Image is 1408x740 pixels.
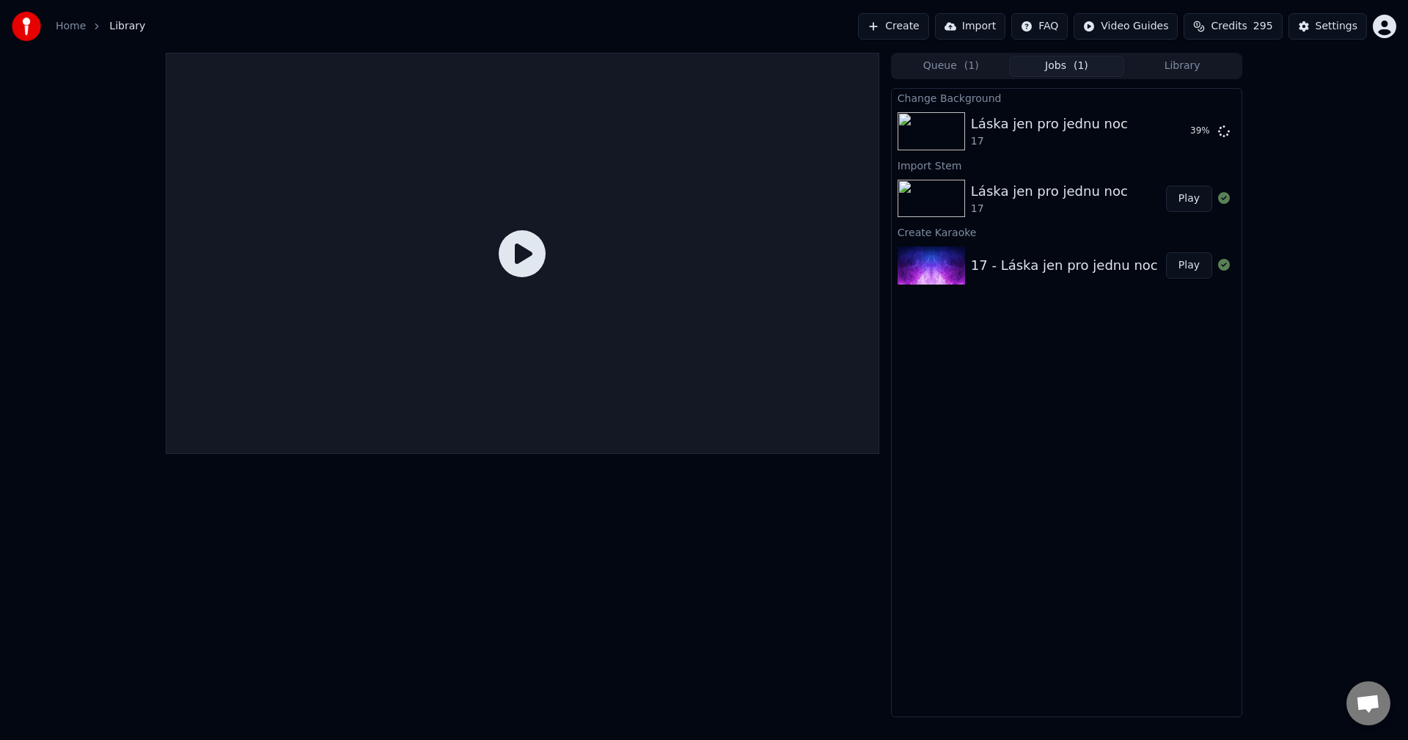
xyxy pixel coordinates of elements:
[1074,59,1088,73] span: ( 1 )
[56,19,86,34] a: Home
[971,181,1128,202] div: Láska jen pro jednu noc
[1074,13,1178,40] button: Video Guides
[1211,19,1247,34] span: Credits
[1166,186,1212,212] button: Play
[892,156,1242,174] div: Import Stem
[1288,13,1367,40] button: Settings
[935,13,1005,40] button: Import
[892,89,1242,106] div: Change Background
[12,12,41,41] img: youka
[1190,125,1212,137] div: 39 %
[971,202,1128,216] div: 17
[1166,252,1212,279] button: Play
[56,19,145,34] nav: breadcrumb
[964,59,979,73] span: ( 1 )
[1184,13,1282,40] button: Credits295
[892,223,1242,241] div: Create Karaoke
[1009,56,1125,77] button: Jobs
[971,255,1158,276] div: 17 - Láska jen pro jednu noc
[1316,19,1357,34] div: Settings
[1011,13,1068,40] button: FAQ
[858,13,929,40] button: Create
[1253,19,1273,34] span: 295
[1124,56,1240,77] button: Library
[1346,681,1390,725] div: Otevřený chat
[109,19,145,34] span: Library
[971,134,1128,149] div: 17
[971,114,1128,134] div: Láska jen pro jednu noc
[893,56,1009,77] button: Queue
